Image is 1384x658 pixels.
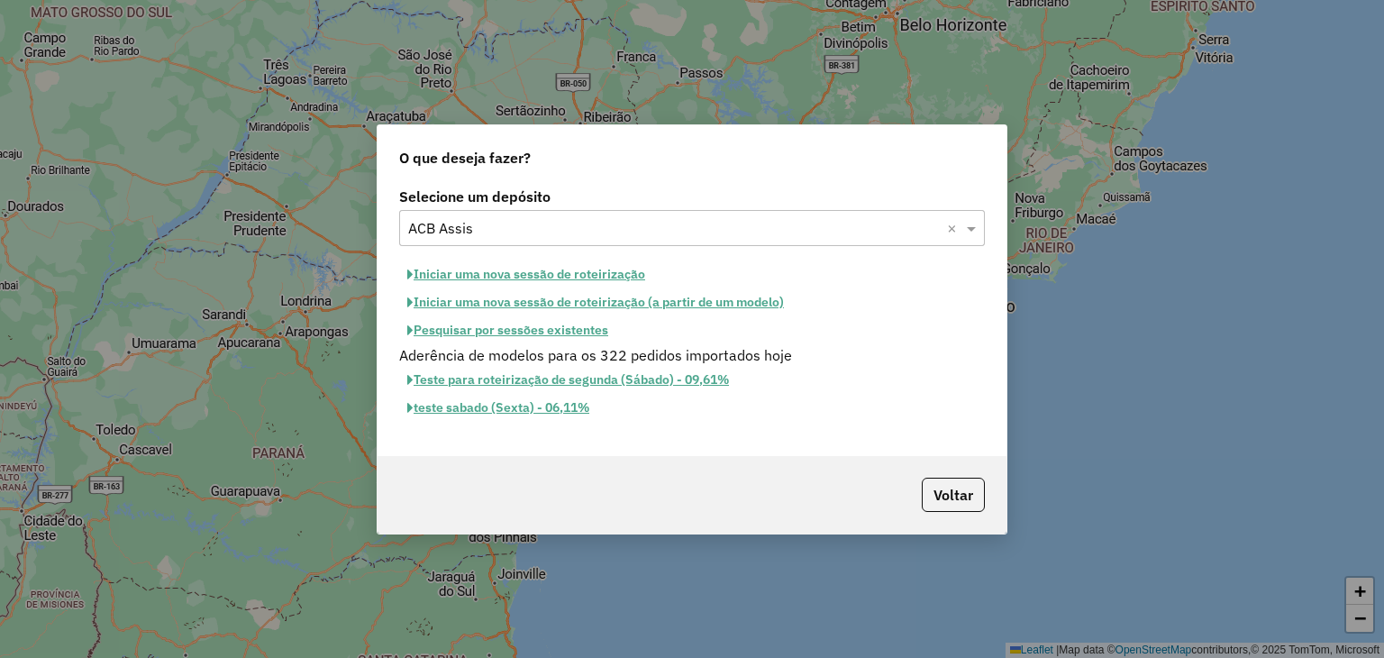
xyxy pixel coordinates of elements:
[399,366,737,394] button: Teste para roteirização de segunda (Sábado) - 09,61%
[388,344,996,366] div: Aderência de modelos para os 322 pedidos importados hoje
[399,316,616,344] button: Pesquisar por sessões existentes
[399,260,653,288] button: Iniciar uma nova sessão de roteirização
[399,147,531,169] span: O que deseja fazer?
[947,217,962,239] span: Clear all
[922,478,985,512] button: Voltar
[399,288,792,316] button: Iniciar uma nova sessão de roteirização (a partir de um modelo)
[399,186,985,207] label: Selecione um depósito
[399,394,597,422] button: teste sabado (Sexta) - 06,11%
